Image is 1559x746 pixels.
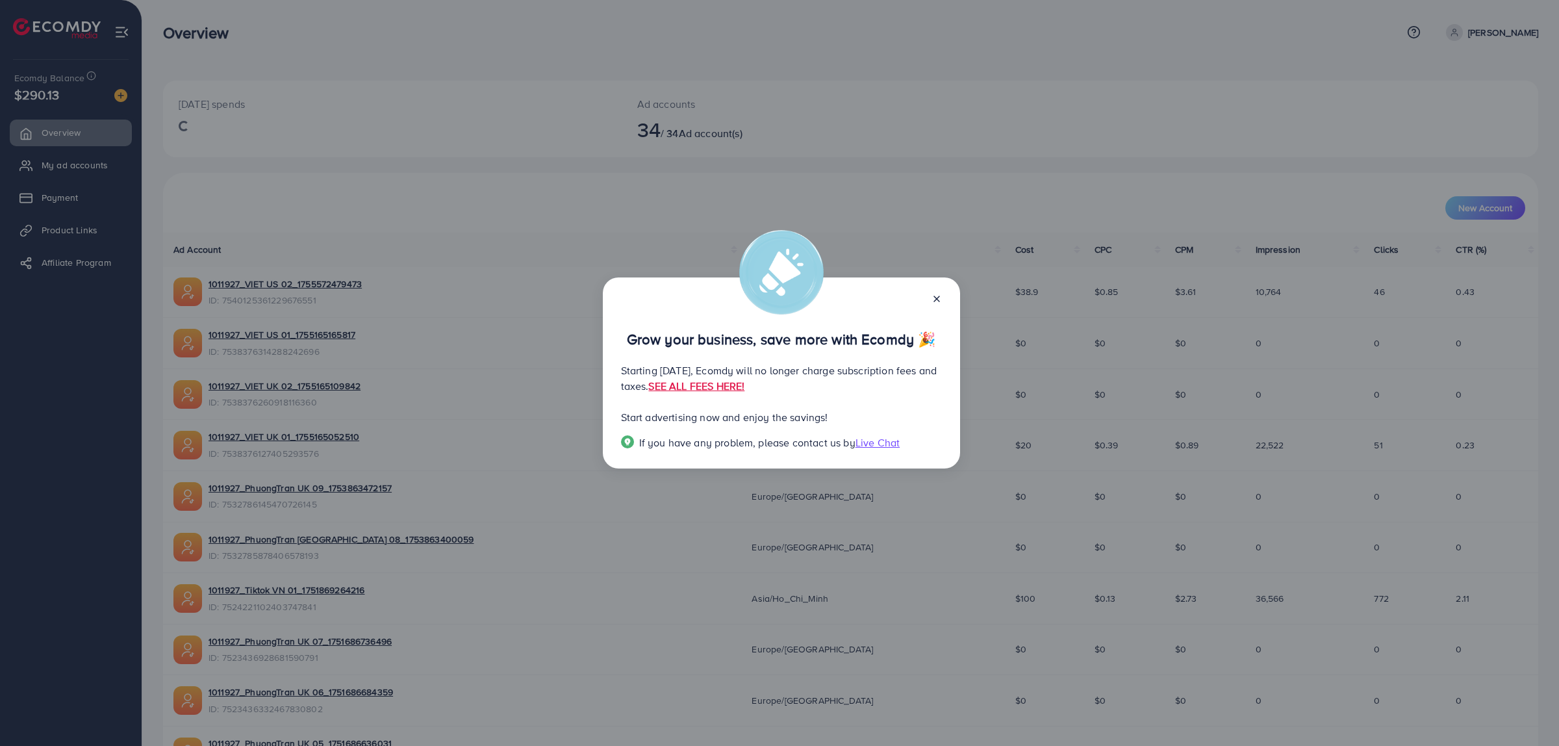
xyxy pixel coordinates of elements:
p: Grow your business, save more with Ecomdy 🎉 [621,331,942,347]
span: Live Chat [856,435,900,450]
p: Starting [DATE], Ecomdy will no longer charge subscription fees and taxes. [621,363,942,394]
img: Popup guide [621,435,634,448]
p: Start advertising now and enjoy the savings! [621,409,942,425]
img: alert [739,230,824,315]
a: SEE ALL FEES HERE! [648,379,744,393]
span: If you have any problem, please contact us by [639,435,856,450]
